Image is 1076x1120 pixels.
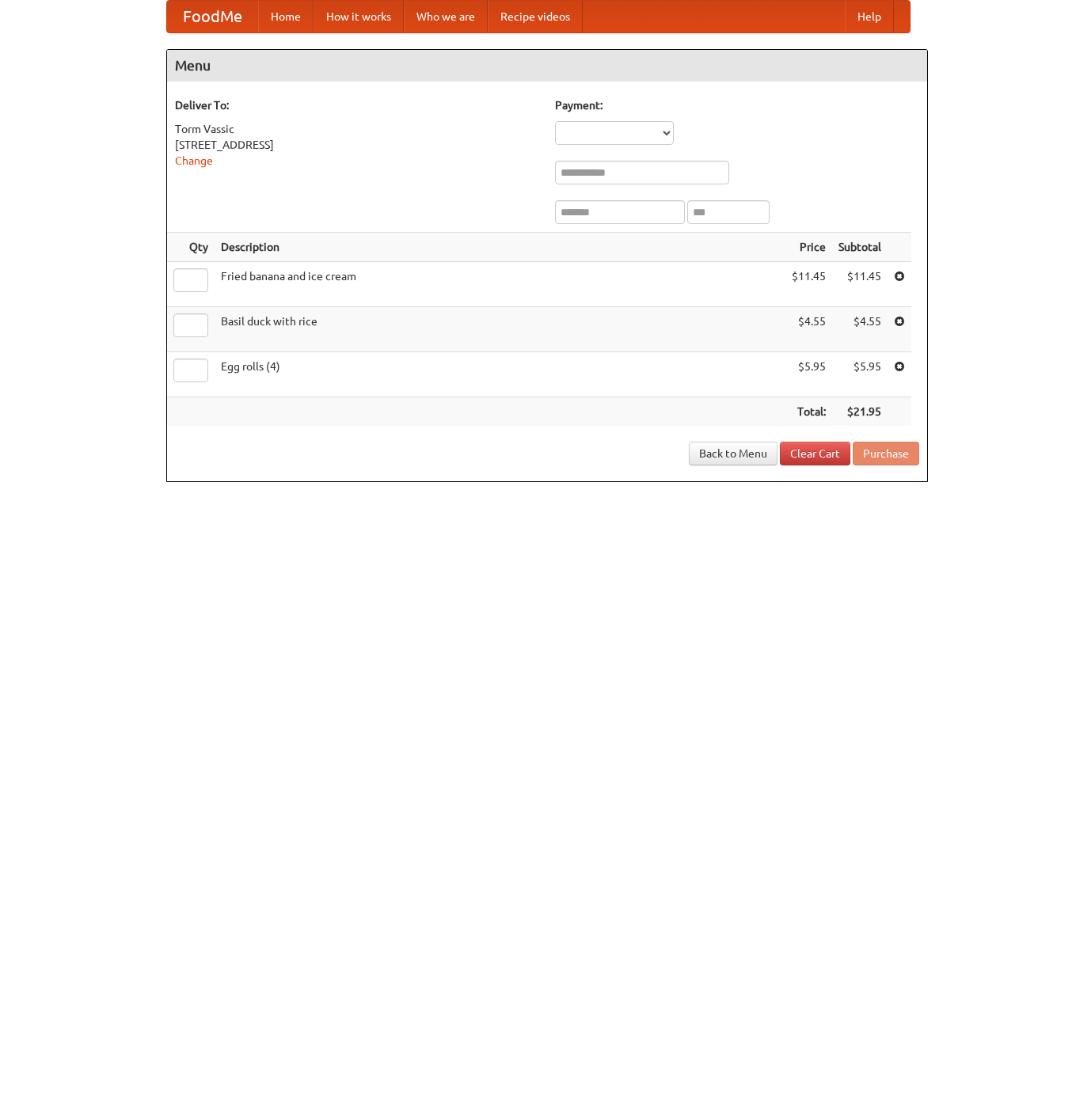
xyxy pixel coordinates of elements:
td: $5.95 [832,352,888,397]
a: Recipe videos [488,1,583,32]
a: How it works [314,1,404,32]
td: $4.55 [785,307,832,352]
a: FoodMe [167,1,258,32]
th: Description [215,233,785,262]
th: Price [785,233,832,262]
div: Torm Vassic [175,121,539,137]
td: $5.95 [785,352,832,397]
h5: Deliver To: [175,97,539,113]
td: Egg rolls (4) [215,352,785,397]
h5: Payment: [555,97,919,113]
th: Total: [785,397,832,427]
a: Who we are [404,1,488,32]
td: $11.45 [785,262,832,307]
a: Clear Cart [780,442,850,465]
button: Purchase [853,442,919,465]
td: Fried banana and ice cream [215,262,785,307]
a: Home [258,1,314,32]
td: $4.55 [832,307,888,352]
th: Qty [167,233,215,262]
a: Back to Menu [689,442,778,465]
th: Subtotal [832,233,888,262]
a: Help [845,1,894,32]
a: Change [175,154,213,167]
th: $21.95 [832,397,888,427]
td: $11.45 [832,262,888,307]
h4: Menu [167,50,927,82]
div: [STREET_ADDRESS] [175,137,539,153]
td: Basil duck with rice [215,307,785,352]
